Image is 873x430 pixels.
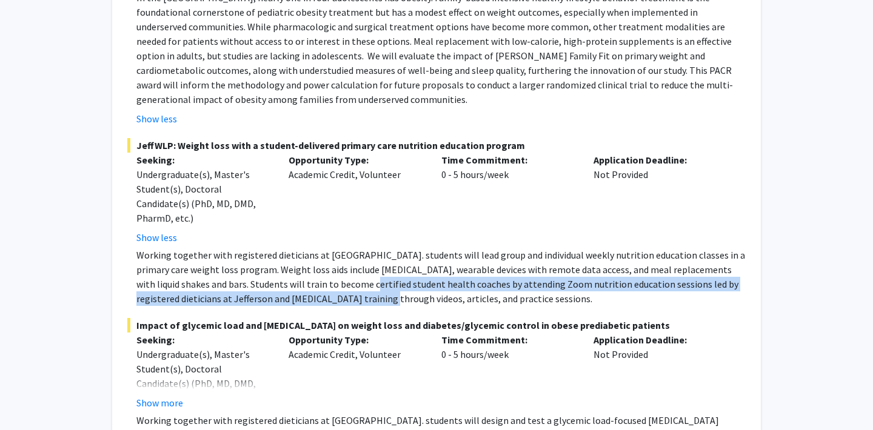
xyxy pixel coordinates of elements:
[127,138,746,153] span: JeffWLP: Weight loss with a student-delivered primary care nutrition education program
[279,153,432,245] div: Academic Credit, Volunteer
[279,332,432,410] div: Academic Credit, Volunteer
[289,332,423,347] p: Opportunity Type:
[441,153,575,167] p: Time Commitment:
[136,395,183,410] button: Show more
[136,167,270,225] div: Undergraduate(s), Master's Student(s), Doctoral Candidate(s) (PhD, MD, DMD, PharmD, etc.)
[136,153,270,167] p: Seeking:
[584,153,737,245] div: Not Provided
[136,332,270,347] p: Seeking:
[136,347,270,420] div: Undergraduate(s), Master's Student(s), Doctoral Candidate(s) (PhD, MD, DMD, PharmD, etc.), Medica...
[432,332,584,410] div: 0 - 5 hours/week
[432,153,584,245] div: 0 - 5 hours/week
[127,318,746,332] span: Impact of glycemic load and [MEDICAL_DATA] on weight loss and diabetes/glycemic control in obese ...
[9,375,52,421] iframe: Chat
[136,230,177,245] button: Show less
[289,153,423,167] p: Opportunity Type:
[441,332,575,347] p: Time Commitment:
[136,111,177,126] button: Show less
[136,248,746,306] p: Working together with registered dieticians at [GEOGRAPHIC_DATA]. students will lead group and in...
[594,153,727,167] p: Application Deadline:
[594,332,727,347] p: Application Deadline:
[584,332,737,410] div: Not Provided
